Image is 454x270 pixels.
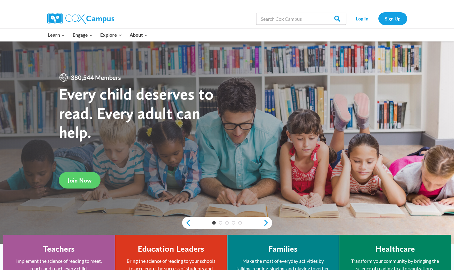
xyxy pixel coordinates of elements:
a: Sign Up [378,12,407,25]
span: About [130,31,148,39]
a: 1 [212,221,216,225]
div: content slider buttons [182,217,272,229]
span: Join Now [68,177,92,184]
input: Search Cox Campus [256,13,346,25]
h4: Teachers [43,244,75,254]
span: Engage [73,31,93,39]
a: 5 [238,221,242,225]
span: Explore [100,31,122,39]
nav: Primary Navigation [44,29,152,41]
img: Cox Campus [47,13,114,24]
nav: Secondary Navigation [349,12,407,25]
a: 2 [219,221,222,225]
span: Learn [48,31,65,39]
a: 4 [232,221,235,225]
span: 380,544 Members [68,73,123,82]
h4: Healthcare [375,244,415,254]
h4: Families [268,244,298,254]
a: Log In [349,12,375,25]
a: previous [182,219,191,226]
a: next [263,219,272,226]
strong: Every child deserves to read. Every adult can help. [59,84,214,142]
a: 3 [225,221,229,225]
h4: Education Leaders [138,244,204,254]
a: Join Now [59,172,101,189]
